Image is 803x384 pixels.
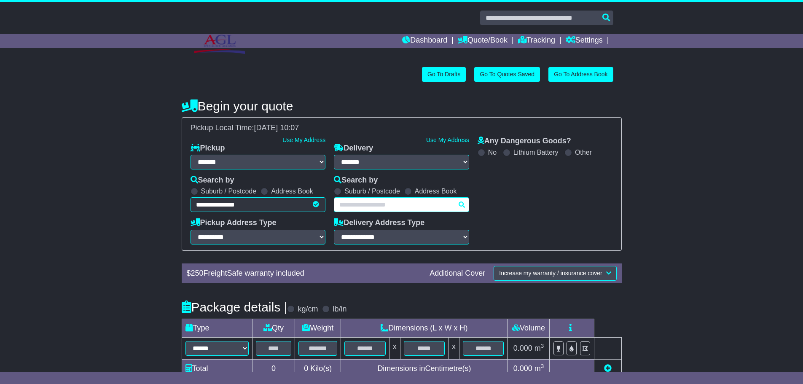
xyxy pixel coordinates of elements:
label: Pickup [191,144,225,153]
a: Tracking [518,34,555,48]
a: Use My Address [282,137,325,143]
a: Dashboard [402,34,447,48]
span: 0 [304,364,308,373]
td: Weight [295,319,341,337]
td: x [448,337,459,359]
div: Pickup Local Time: [186,124,617,133]
td: Total [182,359,252,378]
a: Go To Drafts [422,67,466,82]
label: Suburb / Postcode [344,187,400,195]
td: Type [182,319,252,337]
td: 0 [252,359,295,378]
label: Lithium Battery [513,148,559,156]
label: Search by [191,176,234,185]
a: Go To Quotes Saved [474,67,540,82]
td: Volume [508,319,550,337]
button: Increase my warranty / insurance cover [494,266,616,281]
label: Address Book [415,187,457,195]
span: m [534,344,544,352]
sup: 3 [541,343,544,349]
label: Pickup Address Type [191,218,277,228]
label: kg/cm [298,305,318,314]
td: Dimensions in Centimetre(s) [341,359,508,378]
span: m [534,364,544,373]
span: [DATE] 10:07 [254,124,299,132]
div: Additional Cover [425,269,489,278]
label: Search by [334,176,378,185]
td: Qty [252,319,295,337]
label: Delivery [334,144,373,153]
a: Use My Address [426,137,469,143]
a: Quote/Book [458,34,508,48]
a: Go To Address Book [548,67,613,82]
a: Add new item [604,364,612,373]
td: Dimensions (L x W x H) [341,319,508,337]
label: Delivery Address Type [334,218,424,228]
label: No [488,148,497,156]
h4: Begin your quote [182,99,622,113]
label: Any Dangerous Goods? [478,137,571,146]
h4: Package details | [182,300,287,314]
span: 250 [191,269,204,277]
span: 0.000 [513,364,532,373]
label: Suburb / Postcode [201,187,257,195]
label: Other [575,148,592,156]
span: Increase my warranty / insurance cover [499,270,602,277]
label: lb/in [333,305,346,314]
span: 0.000 [513,344,532,352]
a: Settings [566,34,603,48]
sup: 3 [541,363,544,369]
label: Address Book [271,187,313,195]
td: x [389,337,400,359]
td: Kilo(s) [295,359,341,378]
div: $ FreightSafe warranty included [183,269,426,278]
